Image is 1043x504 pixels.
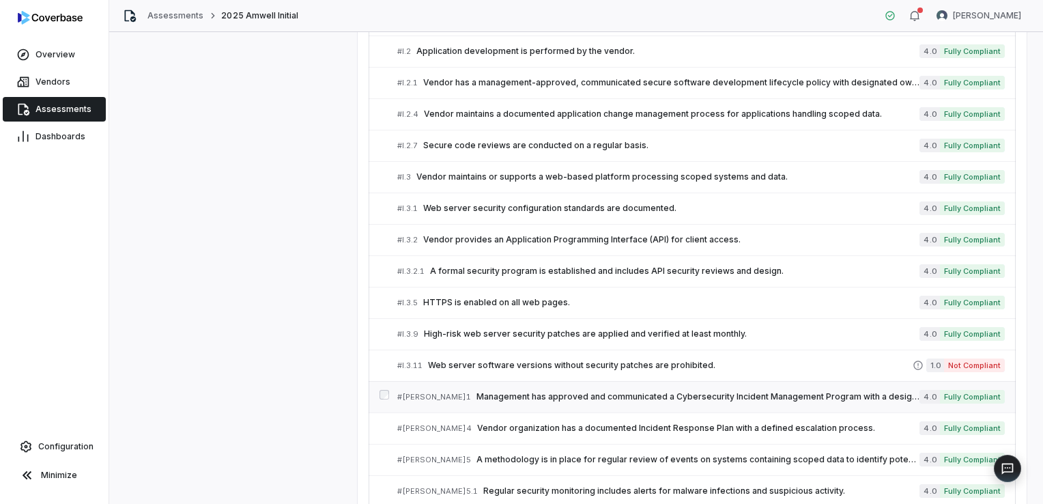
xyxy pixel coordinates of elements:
span: # [PERSON_NAME]5.1 [397,486,478,496]
span: Vendors [35,76,70,87]
span: 2025 Amwell Initial [221,10,298,21]
a: #I.3.11Web server software versions without security patches are prohibited.1.0Not Compliant [397,350,1005,381]
span: Assessments [35,104,91,115]
span: Fully Compliant [940,296,1005,309]
span: Fully Compliant [940,76,1005,89]
span: Web server security configuration standards are documented. [423,203,919,214]
span: HTTPS is enabled on all web pages. [423,297,919,308]
span: # [PERSON_NAME]1 [397,392,471,402]
span: 4.0 [919,296,939,309]
a: Assessments [3,97,106,122]
span: Fully Compliant [940,484,1005,498]
span: 4.0 [919,421,939,435]
a: #I.2Application development is performed by the vendor.4.0Fully Compliant [397,36,1005,67]
span: Web server software versions without security patches are prohibited. [428,360,913,371]
span: # I.3.2.1 [397,266,425,277]
span: # I.2.1 [397,78,418,88]
span: Fully Compliant [940,170,1005,184]
a: #[PERSON_NAME]5A methodology is in place for regular review of events on systems containing scope... [397,445,1005,475]
span: # I.2 [397,46,411,57]
span: # [PERSON_NAME]4 [397,423,472,434]
span: 4.0 [919,201,939,215]
a: Vendors [3,70,106,94]
span: Management has approved and communicated a Cybersecurity Incident Management Program with a desig... [476,391,919,402]
span: 4.0 [919,170,939,184]
a: #I.2.1Vendor has a management-approved, communicated secure software development lifecycle policy... [397,68,1005,98]
a: #I.3.5HTTPS is enabled on all web pages.4.0Fully Compliant [397,288,1005,318]
span: A formal security program is established and includes API security reviews and design. [430,266,919,277]
span: Not Compliant [944,359,1005,372]
span: Vendor maintains a documented application change management process for applications handling sco... [424,109,919,120]
a: Configuration [5,434,103,459]
a: #I.3Vendor maintains or supports a web-based platform processing scoped systems and data.4.0Fully... [397,162,1005,193]
span: 4.0 [919,453,939,466]
span: Fully Compliant [940,201,1005,215]
span: Overview [35,49,75,60]
span: # I.3.2 [397,235,418,245]
span: # I.3.5 [397,298,418,308]
span: Minimize [41,470,77,481]
span: Fully Compliant [940,327,1005,341]
span: Configuration [38,441,94,452]
span: 4.0 [919,44,939,58]
span: Dashboards [35,131,85,142]
span: 1.0 [926,359,944,372]
span: Vendor organization has a documented Incident Response Plan with a defined escalation process. [477,423,919,434]
span: # I.3 [397,172,411,182]
span: Fully Compliant [940,107,1005,121]
span: Application development is performed by the vendor. [416,46,919,57]
span: High-risk web server security patches are applied and verified at least monthly. [424,328,919,339]
button: Minimize [5,462,103,489]
span: # [PERSON_NAME]5 [397,455,471,465]
span: 4.0 [919,233,939,247]
span: Secure code reviews are conducted on a regular basis. [423,140,919,151]
span: Fully Compliant [940,264,1005,278]
span: # I.3.1 [397,204,418,214]
a: #[PERSON_NAME]4Vendor organization has a documented Incident Response Plan with a defined escalat... [397,413,1005,444]
span: Fully Compliant [940,233,1005,247]
a: #I.3.2Vendor provides an Application Programming Interface (API) for client access.4.0Fully Compl... [397,225,1005,255]
span: # I.3.9 [397,329,418,339]
a: Dashboards [3,124,106,149]
span: Fully Compliant [940,139,1005,152]
a: #I.3.1Web server security configuration standards are documented.4.0Fully Compliant [397,193,1005,224]
span: # I.2.4 [397,109,418,120]
span: Fully Compliant [940,44,1005,58]
a: Overview [3,42,106,67]
a: Assessments [147,10,203,21]
span: 4.0 [919,76,939,89]
a: #I.2.4Vendor maintains a documented application change management process for applications handli... [397,99,1005,130]
span: Regular security monitoring includes alerts for malware infections and suspicious activity. [483,486,919,496]
span: Vendor maintains or supports a web-based platform processing scoped systems and data. [416,171,919,182]
span: 4.0 [919,264,939,278]
span: 4.0 [919,327,939,341]
span: 4.0 [919,390,939,404]
button: Travis Helton avatar[PERSON_NAME] [928,5,1029,26]
img: Travis Helton avatar [937,10,947,21]
img: logo-D7KZi-bG.svg [18,11,83,25]
a: #I.3.9High-risk web server security patches are applied and verified at least monthly.4.0Fully Co... [397,319,1005,350]
span: 4.0 [919,484,939,498]
span: A methodology is in place for regular review of events on systems containing scoped data to ident... [476,454,919,465]
span: 4.0 [919,139,939,152]
span: Vendor provides an Application Programming Interface (API) for client access. [423,234,919,245]
span: # I.3.11 [397,361,423,371]
span: Fully Compliant [940,390,1005,404]
span: Vendor has a management-approved, communicated secure software development lifecycle policy with ... [423,77,919,88]
span: [PERSON_NAME] [953,10,1021,21]
a: #[PERSON_NAME]1Management has approved and communicated a Cybersecurity Incident Management Progr... [397,382,1005,412]
span: Fully Compliant [940,421,1005,435]
span: 4.0 [919,107,939,121]
a: #I.2.7Secure code reviews are conducted on a regular basis.4.0Fully Compliant [397,130,1005,161]
span: # I.2.7 [397,141,418,151]
span: Fully Compliant [940,453,1005,466]
a: #I.3.2.1A formal security program is established and includes API security reviews and design.4.0... [397,256,1005,287]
